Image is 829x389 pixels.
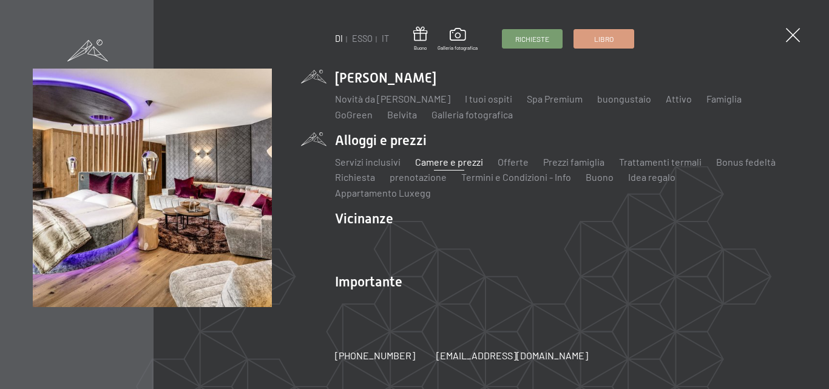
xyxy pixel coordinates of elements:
a: Galleria fotografica [438,28,478,51]
font: Richieste [516,35,550,43]
a: Famiglia [706,93,742,104]
a: Richiesta [335,171,375,183]
a: Servizi inclusivi [335,156,401,167]
a: Galleria fotografica [431,109,513,120]
a: Prezzi famiglia [543,156,604,167]
a: Buono [413,27,427,52]
a: Attivo [666,93,692,104]
a: Buono [586,171,614,183]
a: Idea regalo [628,171,675,183]
a: GoGreen [335,109,373,120]
font: [PHONE_NUMBER] [335,350,415,361]
a: [EMAIL_ADDRESS][DOMAIN_NAME] [436,349,588,362]
a: [PHONE_NUMBER] [335,349,415,362]
a: Libro [574,30,634,48]
a: Offerte [498,156,529,167]
a: DI [335,33,343,44]
a: prenotazione [390,171,447,183]
font: Buono [414,45,427,51]
a: IT [382,33,389,44]
font: Libro [594,35,614,43]
font: Galleria fotografica [438,45,478,51]
a: Novità da [PERSON_NAME] [335,93,450,104]
a: Camere e prezzi [415,156,483,167]
a: Richieste [503,30,563,48]
a: Belvita [387,109,417,120]
a: Bonus fedeltà [716,156,776,167]
a: Trattamenti termali [619,156,702,167]
a: ESSO [352,33,373,44]
a: buongustaio [597,93,651,104]
font: [EMAIL_ADDRESS][DOMAIN_NAME] [436,350,588,361]
a: I tuoi ospiti [465,93,512,104]
a: Spa Premium [527,93,583,104]
a: Appartamento Luxegg [335,187,431,198]
a: Termini e Condizioni - Info [461,171,571,183]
